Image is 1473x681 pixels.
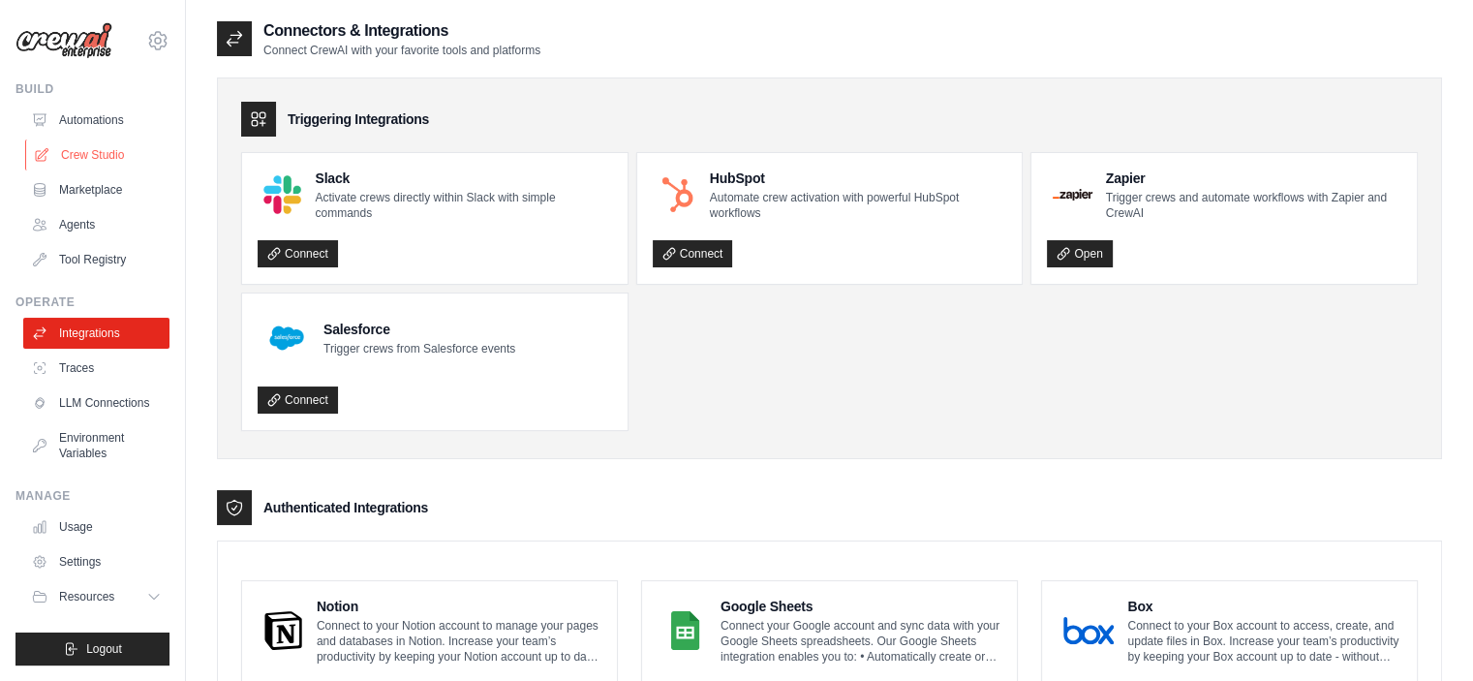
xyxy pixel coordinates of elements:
a: Agents [23,209,169,240]
div: Build [15,81,169,97]
img: Salesforce Logo [263,315,310,361]
a: Settings [23,546,169,577]
p: Connect your Google account and sync data with your Google Sheets spreadsheets. Our Google Sheets... [721,618,1001,665]
a: Traces [23,353,169,384]
a: Automations [23,105,169,136]
h4: HubSpot [710,169,1007,188]
h3: Authenticated Integrations [263,498,428,517]
img: Box Logo [1063,611,1114,650]
a: Marketplace [23,174,169,205]
img: Slack Logo [263,175,301,213]
a: Usage [23,511,169,542]
h4: Google Sheets [721,597,1001,616]
button: Logout [15,633,169,666]
div: Operate [15,294,169,310]
span: Resources [59,589,114,604]
p: Trigger crews from Salesforce events [323,341,515,356]
button: Resources [23,581,169,612]
a: Connect [653,240,733,267]
img: Zapier Logo [1053,189,1091,201]
a: Integrations [23,318,169,349]
a: Environment Variables [23,422,169,469]
img: Logo [15,22,112,59]
h4: Slack [315,169,611,188]
p: Automate crew activation with powerful HubSpot workflows [710,190,1007,221]
h4: Notion [317,597,601,616]
img: Notion Logo [263,611,303,650]
h3: Triggering Integrations [288,109,429,129]
a: Tool Registry [23,244,169,275]
h4: Salesforce [323,320,515,339]
img: Google Sheets Logo [663,611,707,650]
a: Open [1047,240,1112,267]
span: Logout [86,641,122,657]
h2: Connectors & Integrations [263,19,540,43]
p: Activate crews directly within Slack with simple commands [315,190,611,221]
p: Connect CrewAI with your favorite tools and platforms [263,43,540,58]
img: HubSpot Logo [659,175,696,213]
p: Trigger crews and automate workflows with Zapier and CrewAI [1106,190,1401,221]
h4: Box [1127,597,1401,616]
a: Connect [258,240,338,267]
div: Manage [15,488,169,504]
a: Crew Studio [25,139,171,170]
p: Connect to your Notion account to manage your pages and databases in Notion. Increase your team’s... [317,618,601,665]
p: Connect to your Box account to access, create, and update files in Box. Increase your team’s prod... [1127,618,1401,665]
h4: Zapier [1106,169,1401,188]
a: Connect [258,387,338,414]
a: LLM Connections [23,387,169,418]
